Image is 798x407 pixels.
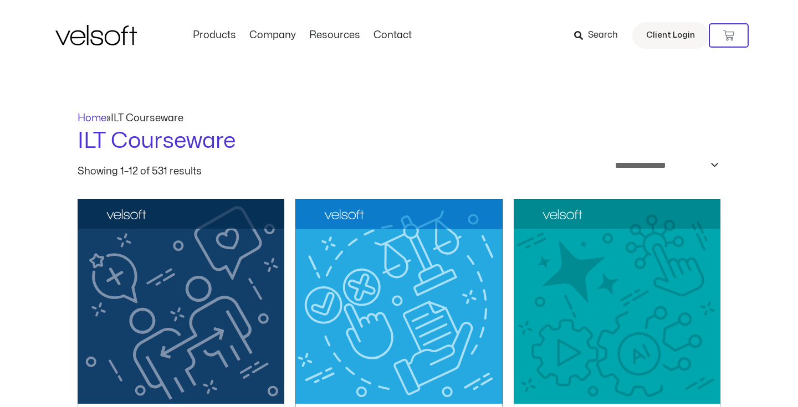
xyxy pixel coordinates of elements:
h1: ILT Courseware [78,126,720,157]
select: Shop order [608,157,720,174]
a: Client Login [632,22,709,49]
span: Client Login [646,28,695,43]
p: Showing 1–12 of 531 results [78,167,202,177]
span: ILT Courseware [111,114,183,123]
a: ContactMenu Toggle [367,29,418,42]
a: Search [574,26,626,45]
a: ProductsMenu Toggle [186,29,243,42]
img: Velsoft Training Materials [55,25,137,45]
nav: Menu [186,29,418,42]
a: Home [78,114,106,123]
span: Search [588,28,618,43]
a: ResourcesMenu Toggle [303,29,367,42]
a: CompanyMenu Toggle [243,29,303,42]
span: » [78,114,183,123]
